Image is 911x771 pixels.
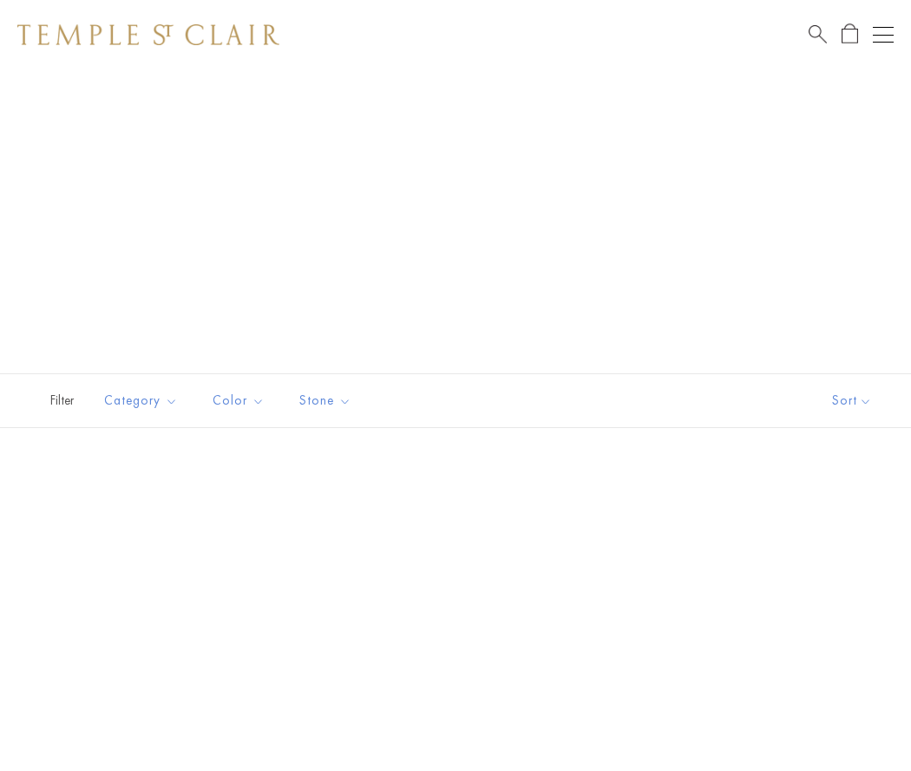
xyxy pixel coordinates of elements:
[204,390,278,412] span: Color
[95,390,191,412] span: Category
[200,381,278,420] button: Color
[842,23,858,45] a: Open Shopping Bag
[873,24,894,45] button: Open navigation
[17,24,279,45] img: Temple St. Clair
[91,381,191,420] button: Category
[286,381,364,420] button: Stone
[793,374,911,427] button: Show sort by
[291,390,364,412] span: Stone
[809,23,827,45] a: Search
